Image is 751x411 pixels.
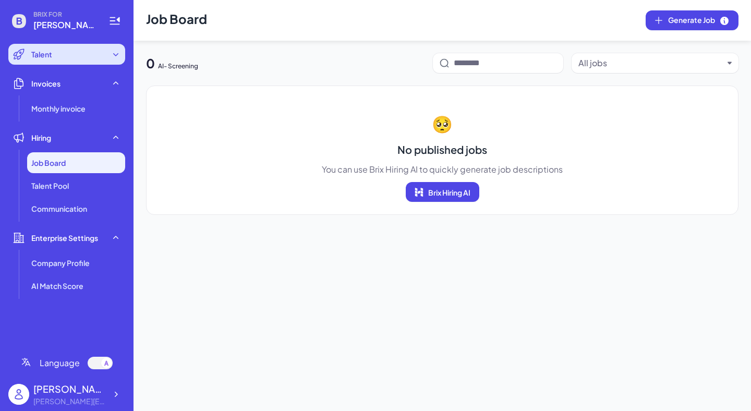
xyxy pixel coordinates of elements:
[322,163,563,176] span: You can use Brix Hiring AI to quickly generate job descriptions
[406,182,479,202] button: Brix Hiring AI
[31,158,66,168] span: Job Board
[31,258,90,268] span: Company Profile
[33,19,96,31] span: monica@joinbrix.com
[31,180,69,191] span: Talent Pool
[31,203,87,214] span: Communication
[432,111,453,136] span: 🥺
[31,78,60,89] span: Invoices
[40,357,80,369] span: Language
[31,281,83,291] span: AI Match Score
[31,49,52,59] span: Talent
[33,382,106,396] div: monica zhou
[33,396,106,407] div: monica@joinbrix.com
[33,10,96,19] span: BRIX FOR
[31,103,86,114] span: Monthly invoice
[31,233,98,243] span: Enterprise Settings
[428,188,470,197] span: Brix Hiring AI
[8,384,29,405] img: user_logo.png
[397,142,487,157] span: No published jobs
[31,132,51,143] span: Hiring
[578,57,723,69] button: All jobs
[578,57,607,69] div: All jobs
[646,10,738,30] button: Generate Job
[158,62,198,70] span: AI- Screening
[668,15,730,26] span: Generate Job
[146,55,155,71] span: 0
